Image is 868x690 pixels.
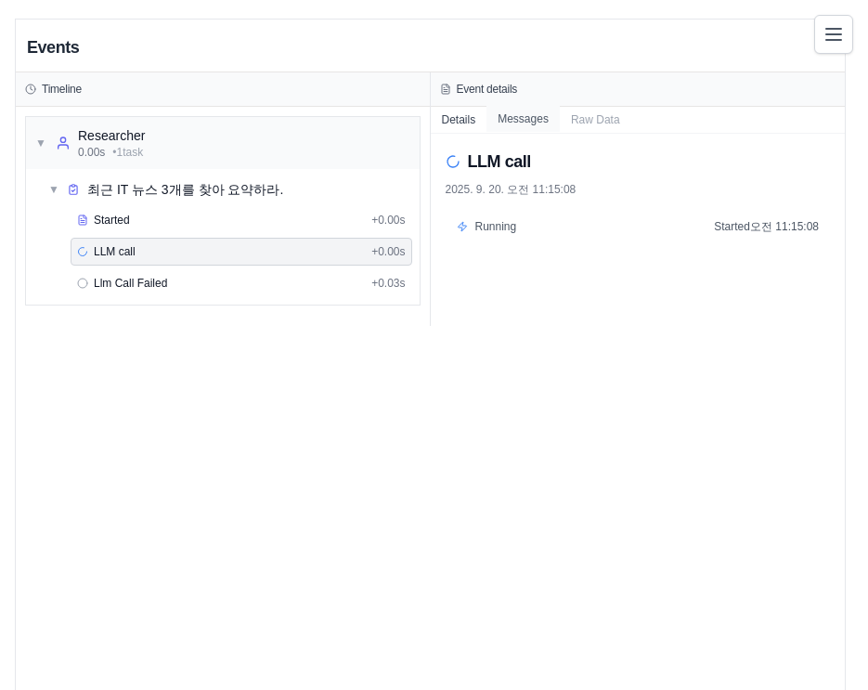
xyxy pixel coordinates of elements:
span: + 0.00s [371,213,405,228]
button: Details [431,107,487,133]
span: Running [475,219,517,234]
h2: Events [27,34,79,60]
span: ▼ [48,182,59,197]
h3: Event details [457,82,518,97]
button: Messages [486,106,560,132]
span: + 0.00s [371,244,405,259]
h2: LLM call [468,149,531,175]
span: • 1 task [112,145,143,160]
div: 최근 IT 뉴스 3개를 찾아 요약하라. [87,180,283,199]
span: + 0.03s [371,276,405,291]
button: Toggle navigation [814,15,853,54]
div: 2025. 9. 20. 오전 11:15:08 [446,182,831,197]
h3: Timeline [42,82,82,97]
button: Raw Data [560,107,631,133]
span: 0.00s [78,145,105,160]
span: ▼ [35,136,46,150]
div: 채팅 위젯 [775,601,868,690]
div: Researcher [78,126,145,145]
span: Llm Call Failed [94,276,167,291]
span: Started [94,213,130,228]
span: LLM call [94,244,136,259]
span: Started 오전 11:15:08 [714,219,819,234]
iframe: Chat Widget [775,601,868,690]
